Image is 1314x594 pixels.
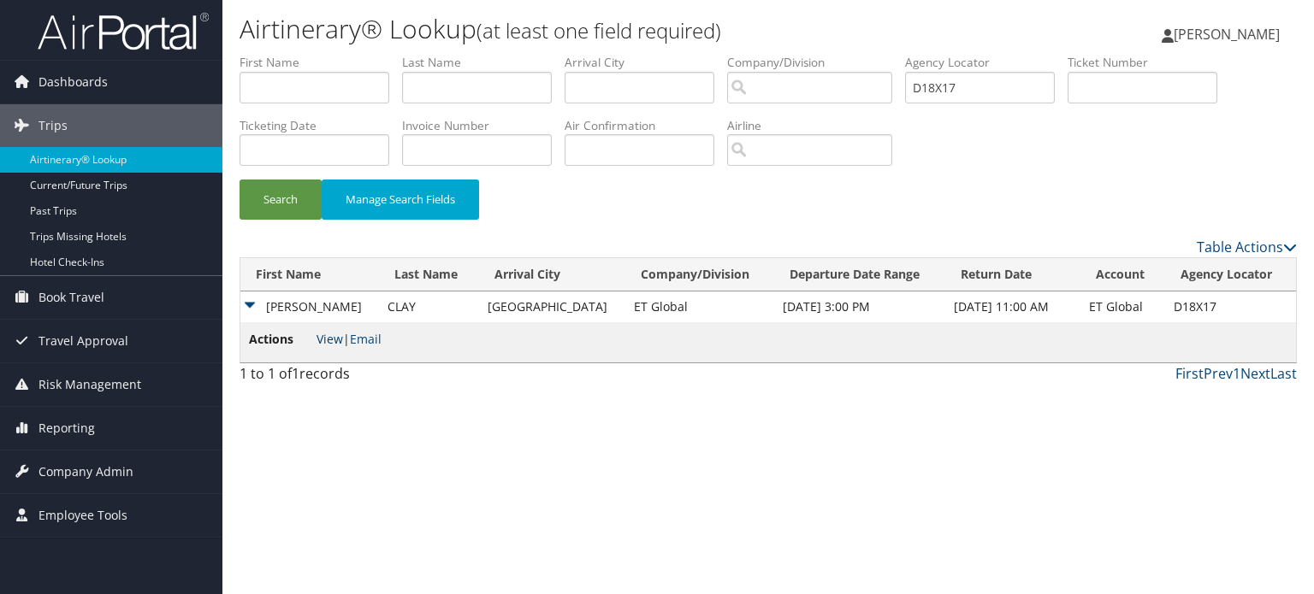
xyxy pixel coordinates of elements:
span: Employee Tools [38,494,127,537]
a: Prev [1204,364,1233,383]
button: Search [240,179,322,220]
a: Email [350,331,382,347]
span: [PERSON_NAME] [1174,25,1280,44]
td: D18X17 [1165,291,1296,322]
th: Company/Division [625,258,774,291]
a: Table Actions [1197,238,1297,256]
a: 1 [1233,364,1240,383]
label: Ticketing Date [240,117,402,134]
td: [GEOGRAPHIC_DATA] [479,291,625,322]
a: View [317,331,343,347]
label: First Name [240,54,402,71]
a: Last [1270,364,1297,383]
span: Trips [38,104,68,147]
td: [PERSON_NAME] [240,291,379,322]
h1: Airtinerary® Lookup [240,11,944,47]
button: Manage Search Fields [322,179,479,220]
td: CLAY [379,291,479,322]
td: ET Global [625,291,774,322]
div: 1 to 1 of records [240,363,485,392]
span: Actions [249,330,313,349]
span: Book Travel [38,276,104,319]
label: Ticket Number [1068,54,1230,71]
th: Return Date: activate to sort column ascending [945,258,1080,291]
small: (at least one field required) [476,16,721,44]
label: Air Confirmation [565,117,727,134]
a: Next [1240,364,1270,383]
td: [DATE] 11:00 AM [945,291,1080,322]
span: Company Admin [38,450,133,493]
label: Airline [727,117,905,134]
td: [DATE] 3:00 PM [774,291,946,322]
label: Arrival City [565,54,727,71]
span: 1 [292,364,299,383]
span: Reporting [38,407,95,450]
th: First Name: activate to sort column ascending [240,258,379,291]
label: Agency Locator [905,54,1068,71]
th: Departure Date Range: activate to sort column ascending [774,258,946,291]
span: Travel Approval [38,320,128,362]
label: Invoice Number [402,117,565,134]
td: ET Global [1080,291,1165,322]
span: | [317,331,382,347]
span: Dashboards [38,61,108,103]
th: Agency Locator: activate to sort column ascending [1165,258,1296,291]
span: Risk Management [38,363,141,406]
th: Arrival City: activate to sort column ascending [479,258,625,291]
a: [PERSON_NAME] [1162,9,1297,60]
a: First [1175,364,1204,383]
th: Account: activate to sort column ascending [1080,258,1165,291]
label: Company/Division [727,54,905,71]
label: Last Name [402,54,565,71]
th: Last Name: activate to sort column ascending [379,258,479,291]
img: airportal-logo.png [38,11,209,51]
